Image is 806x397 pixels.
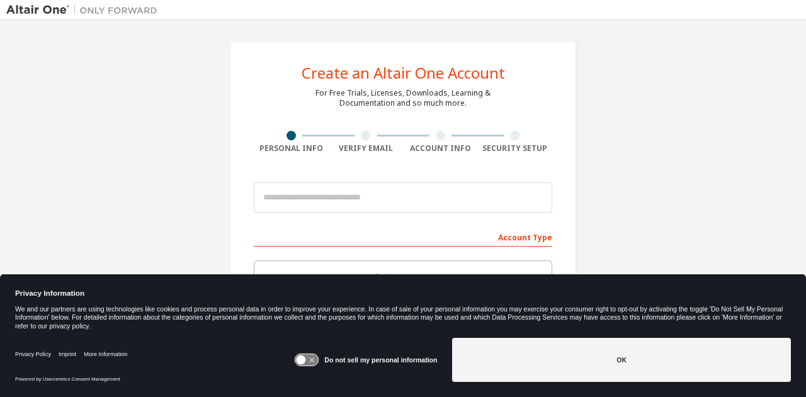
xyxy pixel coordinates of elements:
[478,143,553,154] div: Security Setup
[262,269,544,286] div: Altair Customers
[315,88,491,108] div: For Free Trials, Licenses, Downloads, Learning & Documentation and so much more.
[254,143,329,154] div: Personal Info
[254,226,552,247] div: Account Type
[6,4,164,16] img: Altair One
[329,143,404,154] div: Verify Email
[403,143,478,154] div: Account Info
[302,65,505,81] div: Create an Altair One Account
